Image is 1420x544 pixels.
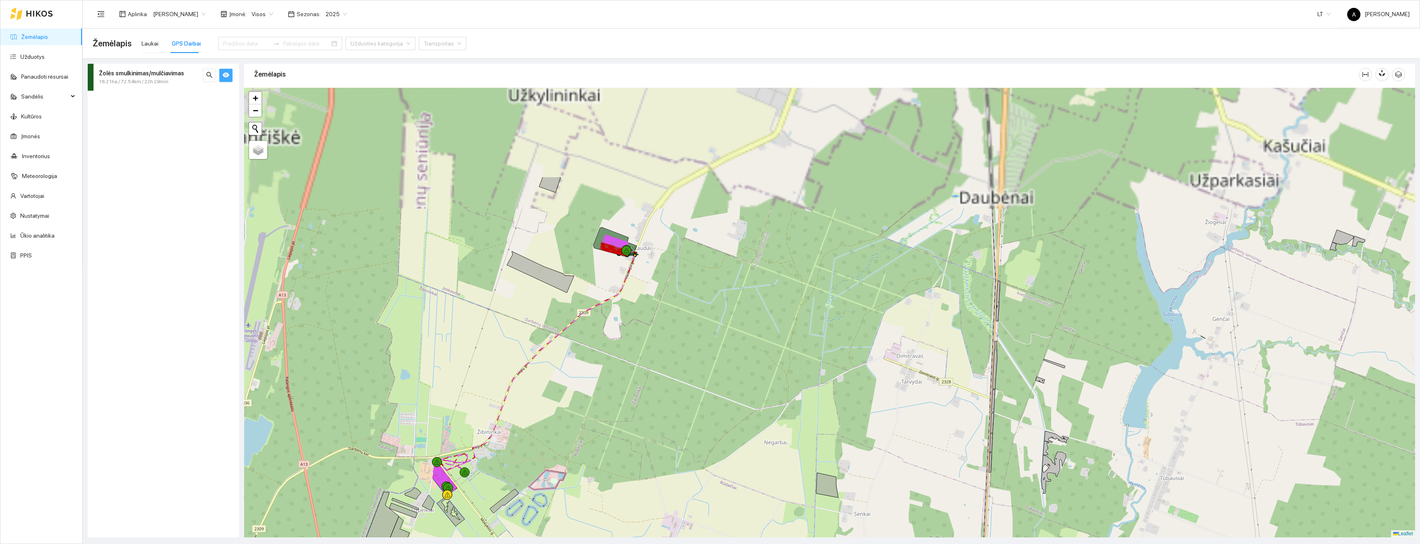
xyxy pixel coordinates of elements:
div: Žolės smulkinimas/mulčiavimas16.21ha / 72.54km / 22h 29minsearcheye [88,64,239,91]
input: Pabaigos data [283,39,330,48]
a: Ūkio analitika [20,232,55,239]
span: eye [223,72,229,79]
a: Zoom out [249,104,261,117]
a: Užduotys [20,53,45,60]
a: PPIS [20,252,32,259]
span: to [273,40,280,47]
span: swap-right [273,40,280,47]
a: Kultūros [21,113,42,120]
button: eye [219,69,233,82]
button: column-width [1359,68,1372,81]
span: Aplinka : [128,10,148,19]
span: search [206,72,213,79]
span: [PERSON_NAME] [1347,11,1410,17]
a: Panaudoti resursai [21,73,68,80]
span: Sandėlis [21,88,68,105]
a: Įmonės [21,133,40,140]
div: Žemėlapis [254,63,1359,86]
button: Initiate a new search [249,123,261,135]
a: Vartotojai [20,193,44,199]
a: Zoom in [249,92,261,104]
span: A [1352,8,1356,21]
span: calendar [288,11,295,17]
button: menu-fold [93,6,109,22]
a: Nustatymai [20,212,49,219]
a: Žemėlapis [21,34,48,40]
span: Sezonas : [297,10,321,19]
div: GPS Darbai [172,39,201,48]
span: LT [1317,8,1331,20]
span: column-width [1359,71,1372,78]
span: Įmonė : [229,10,247,19]
div: Laukai [142,39,158,48]
span: layout [119,11,126,17]
span: 16.21ha / 72.54km / 22h 29min [99,78,168,86]
a: Leaflet [1393,531,1413,537]
a: Meteorologija [22,173,57,179]
strong: Žolės smulkinimas/mulčiavimas [99,70,184,77]
span: − [253,105,258,116]
span: Visos [252,8,273,20]
button: search [203,69,216,82]
span: + [253,93,258,103]
span: shop [221,11,227,17]
span: Andrius Rimgaila [153,8,206,20]
span: menu-fold [97,10,105,18]
a: Inventorius [22,153,50,159]
input: Pradžios data [223,39,270,48]
span: Žemėlapis [93,37,132,50]
a: Layers [249,141,267,159]
span: 2025 [326,8,347,20]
